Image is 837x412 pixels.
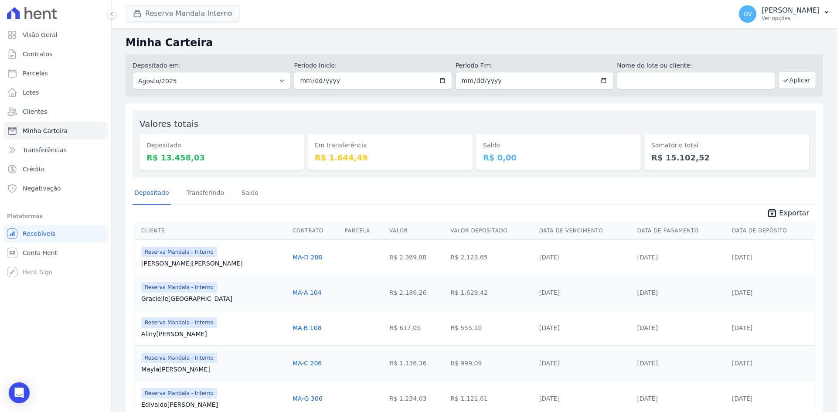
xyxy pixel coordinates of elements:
[141,247,217,257] span: Reserva Mandala - Interno
[240,182,260,205] a: Saldo
[3,103,108,120] a: Clientes
[617,61,775,70] label: Nome do lote ou cliente:
[732,360,752,367] a: [DATE]
[293,395,323,402] a: MA-G 306
[447,239,535,275] td: R$ 2.123,65
[539,360,560,367] a: [DATE]
[762,15,820,22] p: Ver opções
[3,141,108,159] a: Transferências
[637,254,658,261] a: [DATE]
[315,141,466,150] dt: Em transferência
[651,152,802,163] dd: R$ 15.102,52
[141,259,286,268] a: [PERSON_NAME][PERSON_NAME]
[456,61,613,70] label: Período Fim:
[483,152,634,163] dd: R$ 0,00
[447,275,535,310] td: R$ 1.629,42
[293,360,322,367] a: MA-C 206
[141,353,217,363] span: Reserva Mandala - Interno
[637,289,658,296] a: [DATE]
[762,6,820,15] p: [PERSON_NAME]
[539,254,560,261] a: [DATE]
[732,2,837,26] button: DV [PERSON_NAME] Ver opções
[3,225,108,242] a: Recebíveis
[637,395,658,402] a: [DATE]
[23,69,48,78] span: Parcelas
[3,180,108,197] a: Negativação
[634,222,728,240] th: Data de Pagamento
[294,61,452,70] label: Período Inicío:
[139,119,198,129] label: Valores totais
[23,88,39,97] span: Lotes
[728,222,814,240] th: Data de Depósito
[3,26,108,44] a: Visão Geral
[23,107,47,116] span: Clientes
[289,222,341,240] th: Contrato
[141,365,286,374] a: Mayla[PERSON_NAME]
[7,211,104,221] div: Plataformas
[3,160,108,178] a: Crédito
[23,146,67,154] span: Transferências
[386,222,447,240] th: Valor
[3,84,108,101] a: Lotes
[3,122,108,140] a: Minha Carteira
[483,141,634,150] dt: Saldo
[23,229,55,238] span: Recebíveis
[732,395,752,402] a: [DATE]
[293,289,322,296] a: MA-A 104
[146,152,297,163] dd: R$ 13.458,03
[732,289,752,296] a: [DATE]
[539,289,560,296] a: [DATE]
[133,182,171,205] a: Depositado
[134,222,289,240] th: Cliente
[637,324,658,331] a: [DATE]
[779,72,816,89] button: Aplicar
[126,5,240,22] button: Reserva Mandala Interno
[23,31,58,39] span: Visão Geral
[386,345,447,381] td: R$ 1.136,36
[23,165,45,174] span: Crédito
[23,184,61,193] span: Negativação
[779,208,809,218] span: Exportar
[637,360,658,367] a: [DATE]
[767,208,777,218] i: unarchive
[447,222,535,240] th: Valor Depositado
[743,11,752,17] span: DV
[185,182,226,205] a: Transferindo
[539,324,560,331] a: [DATE]
[3,244,108,262] a: Conta Hent
[126,35,823,51] h2: Minha Carteira
[447,345,535,381] td: R$ 999,09
[23,50,52,58] span: Contratos
[651,141,802,150] dt: Somatório total
[141,282,217,293] span: Reserva Mandala - Interno
[23,126,68,135] span: Minha Carteira
[141,330,286,338] a: Aliny[PERSON_NAME]
[760,208,816,220] a: unarchive Exportar
[3,45,108,63] a: Contratos
[3,65,108,82] a: Parcelas
[9,382,30,403] div: Open Intercom Messenger
[341,222,386,240] th: Parcela
[447,310,535,345] td: R$ 555,10
[293,324,322,331] a: MA-B 108
[732,254,752,261] a: [DATE]
[141,388,217,398] span: Reserva Mandala - Interno
[732,324,752,331] a: [DATE]
[293,254,322,261] a: MA-D 208
[141,400,286,409] a: Edivaldo[PERSON_NAME]
[536,222,634,240] th: Data de Vencimento
[315,152,466,163] dd: R$ 1.644,49
[386,275,447,310] td: R$ 2.186,26
[133,62,181,69] label: Depositado em:
[23,249,57,257] span: Conta Hent
[141,294,286,303] a: Gracielle[GEOGRAPHIC_DATA]
[141,317,217,328] span: Reserva Mandala - Interno
[539,395,560,402] a: [DATE]
[386,310,447,345] td: R$ 617,05
[386,239,447,275] td: R$ 2.369,88
[146,141,297,150] dt: Depositado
